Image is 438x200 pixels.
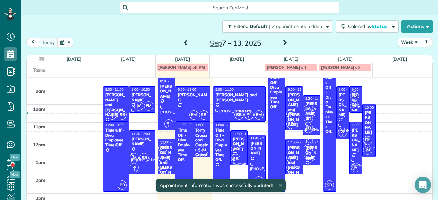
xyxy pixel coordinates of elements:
span: DS [289,111,293,115]
div: [PERSON_NAME] [177,92,208,102]
span: JM [304,114,313,123]
div: [PERSON_NAME] and [PERSON_NAME] [288,92,301,127]
span: SB [286,163,295,172]
span: JV [231,144,240,153]
span: 12pm [33,142,45,147]
span: BB [158,163,168,172]
a: [DATE] [230,56,244,62]
a: [DATE] [392,56,407,62]
small: 1 [108,114,117,121]
span: 11:00 - 2:00 [352,123,370,127]
span: 9:00 - 11:30 [288,87,306,92]
span: DS [341,129,344,133]
span: SB [234,110,244,120]
span: 11:45 - 2:45 [250,136,269,140]
a: [DATE] [338,56,353,62]
span: 11:30 - 1:30 [233,132,251,136]
span: Sep [210,39,222,47]
div: [PERSON_NAME] [250,141,263,156]
div: [PERSON_NAME] [131,92,153,102]
span: DS [257,178,261,182]
span: 9:00 - 11:00 [215,87,234,92]
span: SB [199,110,208,120]
div: [PERSON_NAME] [364,110,373,135]
button: Filters: Default | 2 appointments hidden [222,20,332,33]
span: BB [304,124,313,133]
a: [DATE] [284,56,299,62]
small: 1 [130,167,138,173]
span: JV [130,153,139,162]
span: JV [350,101,359,111]
span: JV [134,101,143,111]
span: SB [286,119,295,128]
div: Appointment information was successfully updated! [155,179,285,192]
span: SB [158,143,168,152]
span: 12:00 - 2:00 [288,140,306,145]
span: 9:30 - 11:45 [305,96,324,101]
span: Filters: [234,23,248,29]
span: JV [304,104,313,113]
span: Default [250,23,268,29]
h2: 7 – 13, 2025 [193,39,278,47]
span: [PERSON_NAME] off PM [158,65,205,70]
span: 9:00 - 11:00 [105,87,124,92]
span: DS [133,165,136,168]
span: 10:00 - 1:00 [365,105,383,110]
span: DS [289,155,293,159]
span: 11:00 - 3:00 [215,123,234,127]
span: EM [144,101,153,111]
div: Open Intercom Messenger [415,177,431,193]
span: 9am [36,88,45,94]
small: 1 [245,114,253,121]
button: next [420,38,433,47]
span: DS [111,112,114,116]
span: BB [118,180,127,190]
span: SB [118,110,127,120]
div: [PERSON_NAME] [351,128,360,152]
div: [PERSON_NAME] [160,84,173,99]
small: 1 [287,113,295,120]
div: [PERSON_NAME] and [PERSON_NAME] [105,92,127,117]
span: DS [161,155,165,159]
div: [PERSON_NAME] [338,92,347,117]
span: SB [231,154,240,163]
span: 2pm [36,177,45,183]
span: 10am [33,106,45,112]
span: | 2 appointments hidden [269,23,322,29]
span: Status [372,23,388,29]
button: today [39,38,58,47]
div: [PERSON_NAME] [131,137,153,147]
span: JV [351,163,360,172]
span: 9:00 - 10:30 [131,87,150,92]
span: SB [325,180,334,190]
a: [DATE] [175,56,190,62]
span: 11:00 - 1:00 [195,123,214,127]
span: BB [304,154,313,163]
span: JM [304,144,313,153]
span: EM [189,110,198,120]
span: 11:30 - 2:00 [131,132,150,136]
div: [PERSON_NAME] and [PERSON_NAME] [215,92,264,102]
div: Time Off - Diva Employee Time Off. [270,75,283,110]
a: Filters: Default | 2 appointments hidden [219,20,332,33]
button: prev [26,38,39,47]
span: 11:00 - 3:00 [178,123,196,127]
div: Time Off - Diva Employee Time Off. [105,128,127,148]
div: Time Off - Diva Employee Time Off. [177,128,191,162]
span: Colored by [348,23,390,29]
button: Actions [401,20,433,33]
a: [DATE] [66,56,81,62]
span: JM [199,146,208,155]
div: [PERSON_NAME] [232,137,246,151]
span: BB [363,136,372,145]
small: 1 [159,157,167,163]
span: EM [254,110,264,120]
span: [PERSON_NAME] off [321,65,361,70]
a: [DATE] [121,56,136,62]
span: 11:00 - 3:00 [105,123,124,127]
div: [PERSON_NAME] [305,101,318,116]
span: SB [139,153,149,162]
span: [PERSON_NAME] off [267,65,306,70]
span: New [10,154,20,161]
span: 9:00 - 11:00 [178,87,196,92]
